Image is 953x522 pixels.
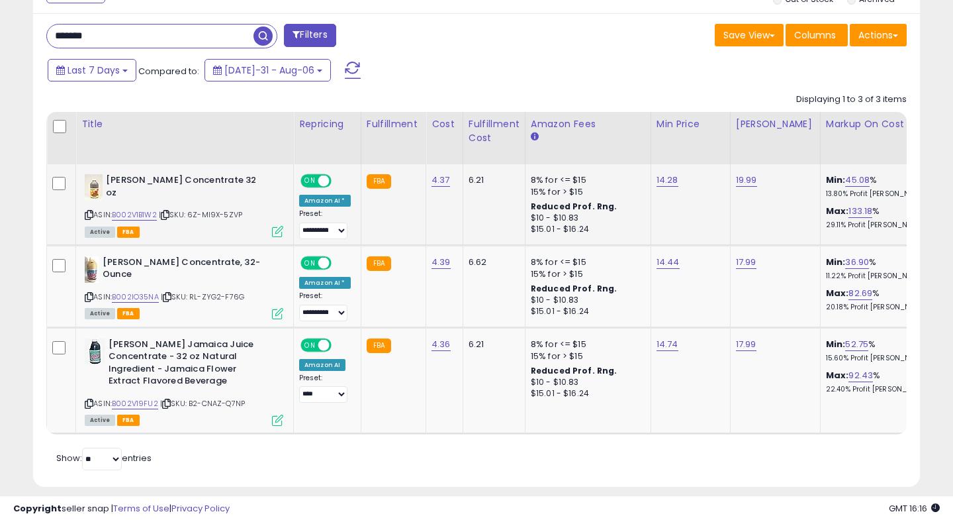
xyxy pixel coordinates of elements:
div: Fulfillment [367,117,420,131]
div: Markup on Cost [826,117,940,131]
b: Max: [826,205,849,217]
div: $10 - $10.83 [531,213,641,224]
div: Preset: [299,374,351,403]
div: $15.01 - $16.24 [531,224,641,235]
span: ON [302,257,318,268]
a: 92.43 [848,369,873,382]
a: B002V19FU2 [112,398,158,409]
span: Last 7 Days [68,64,120,77]
div: 8% for <= $15 [531,256,641,268]
p: 15.60% Profit [PERSON_NAME] [826,354,936,363]
span: OFF [330,257,351,268]
div: Min Price [657,117,725,131]
a: B002V1B1W2 [112,209,157,221]
a: 17.99 [736,256,756,269]
div: 6.21 [469,174,515,186]
div: seller snap | | [13,503,230,515]
button: Actions [850,24,907,46]
div: Preset: [299,209,351,239]
b: Reduced Prof. Rng. [531,365,617,376]
span: | SKU: RL-ZYG2-F76G [161,291,244,302]
span: Show: entries [56,452,152,464]
p: 20.18% Profit [PERSON_NAME] [826,303,936,312]
div: Displaying 1 to 3 of 3 items [796,93,907,106]
div: Cost [431,117,457,131]
span: FBA [117,227,140,238]
a: 4.37 [431,174,450,187]
div: $15.01 - $16.24 [531,306,641,317]
img: 311HbK6hGML._SL40_.jpg [85,174,103,201]
button: Columns [786,24,848,46]
div: 6.62 [469,256,515,268]
div: 8% for <= $15 [531,339,641,350]
span: All listings currently available for purchase on Amazon [85,308,115,319]
span: FBA [117,415,140,426]
a: 36.90 [845,256,869,269]
p: 29.11% Profit [PERSON_NAME] [826,221,936,230]
span: OFF [330,339,351,350]
p: 13.80% Profit [PERSON_NAME] [826,189,936,199]
div: % [826,256,936,281]
b: Min: [826,338,846,350]
span: | SKU: B2-CNAZ-Q7NP [160,398,245,409]
p: 22.40% Profit [PERSON_NAME] [826,385,936,394]
span: [DATE]-31 - Aug-06 [224,64,314,77]
div: Preset: [299,291,351,321]
a: 133.18 [848,205,872,218]
div: % [826,287,936,312]
b: [PERSON_NAME] Concentrate 32 oz [106,174,267,202]
button: [DATE]-31 - Aug-06 [204,59,331,81]
span: Compared to: [138,65,199,78]
div: 8% for <= $15 [531,174,641,186]
div: Fulfillment Cost [469,117,520,145]
span: FBA [117,308,140,319]
p: 11.22% Profit [PERSON_NAME] [826,272,936,281]
div: % [826,339,936,363]
span: ON [302,339,318,350]
span: 2025-08-14 16:16 GMT [889,502,940,515]
div: [PERSON_NAME] [736,117,815,131]
strong: Copyright [13,502,62,515]
small: FBA [367,256,391,271]
a: 17.99 [736,338,756,351]
div: 15% for > $15 [531,350,641,362]
div: ASIN: [85,174,283,236]
div: ASIN: [85,339,283,425]
a: 14.74 [657,338,678,351]
div: % [826,174,936,199]
b: Reduced Prof. Rng. [531,283,617,294]
img: 41vfOMrz30L._SL40_.jpg [85,339,105,365]
span: All listings currently available for purchase on Amazon [85,415,115,426]
a: B002IO35NA [112,291,159,303]
div: 15% for > $15 [531,268,641,280]
div: Title [81,117,288,131]
a: 4.36 [431,338,451,351]
span: | SKU: 6Z-MI9X-5ZVP [159,209,242,220]
img: 41wSQINaPBL._SL40_.jpg [85,256,99,283]
div: $15.01 - $16.24 [531,388,641,399]
button: Filters [284,24,336,47]
a: 4.39 [431,256,451,269]
b: [PERSON_NAME] Concentrate, 32-Ounce [103,256,263,284]
div: Amazon Fees [531,117,645,131]
b: Max: [826,369,849,382]
a: Terms of Use [113,502,169,515]
div: Amazon AI * [299,277,351,289]
b: Min: [826,174,846,186]
small: FBA [367,339,391,353]
small: FBA [367,174,391,189]
span: ON [302,176,318,187]
th: The percentage added to the cost of goods (COGS) that forms the calculator for Min & Max prices. [820,112,946,164]
span: OFF [330,176,351,187]
span: Columns [794,28,836,42]
b: [PERSON_NAME] Jamaica Juice Concentrate - 32 oz Natural Ingredient - Jamaica Flower Extract Flavo... [109,339,269,391]
div: % [826,205,936,230]
button: Save View [715,24,784,46]
div: Repricing [299,117,355,131]
a: 19.99 [736,174,757,187]
div: Amazon AI [299,359,345,371]
div: 15% for > $15 [531,186,641,198]
a: 52.75 [845,338,868,351]
div: ASIN: [85,256,283,318]
a: 14.44 [657,256,680,269]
